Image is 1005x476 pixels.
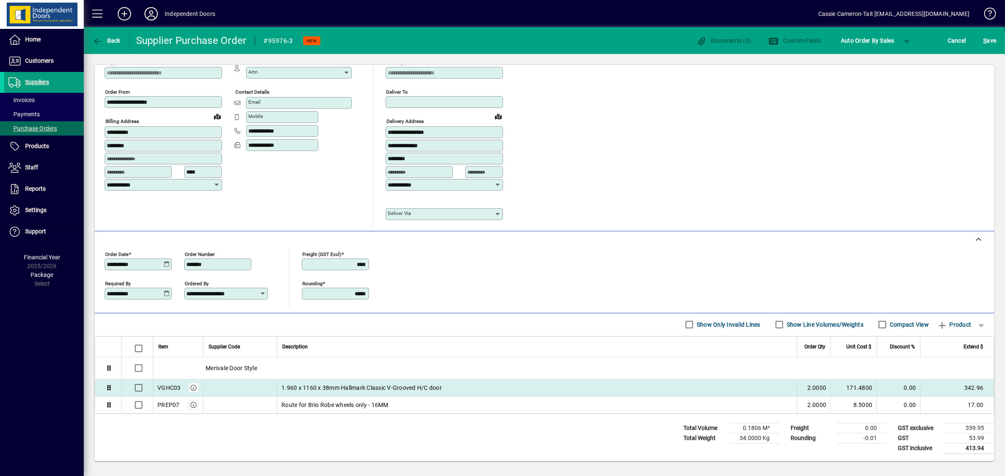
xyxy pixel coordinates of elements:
td: 53.99 [944,433,994,443]
span: Cancel [948,34,966,47]
td: -0.01 [837,433,887,443]
label: Show Only Invalid Lines [695,320,760,329]
button: Profile [138,6,165,21]
td: 413.94 [944,443,994,453]
span: Custom Fields [768,37,821,44]
a: Home [4,29,84,50]
span: Extend $ [964,342,983,351]
span: Customers [25,57,54,64]
mat-label: Attn [248,69,258,75]
button: Save [981,33,998,48]
span: Description [282,342,308,351]
span: S [983,37,987,44]
mat-label: Order number [185,251,215,257]
td: 342.96 [920,379,994,397]
span: Auto Order By Sales [841,34,894,47]
span: Staff [25,164,38,171]
span: Support [25,228,46,235]
span: Unit Cost $ [846,342,871,351]
button: Cancel [946,33,968,48]
td: GST inclusive [894,443,944,453]
td: Total Volume [679,423,729,433]
td: GST exclusive [894,423,944,433]
span: Package [31,271,53,278]
span: Product [937,318,971,331]
mat-label: Freight (GST excl) [302,251,341,257]
button: Back [90,33,123,48]
span: Documents (0) [696,37,751,44]
td: 0.1806 M³ [729,423,780,433]
td: Rounding [786,433,837,443]
button: Custom Fields [766,33,823,48]
div: VGHC03 [157,384,181,392]
td: 171.4800 [830,379,876,397]
td: 2.0000 [797,379,830,397]
span: Order Qty [804,342,825,351]
button: Auto Order By Sales [837,33,899,48]
td: 34.0000 Kg [729,433,780,443]
mat-label: Mobile [248,113,263,119]
a: Products [4,136,84,157]
span: Discount % [890,342,915,351]
button: Documents (0) [694,33,753,48]
a: Payments [4,107,84,121]
a: View on map [211,110,224,123]
td: 0.00 [876,379,920,397]
span: Reports [25,185,46,192]
td: 0.00 [876,397,920,413]
span: Payments [8,111,40,118]
td: GST [894,433,944,443]
button: Product [933,317,975,332]
td: 0.00 [837,423,887,433]
button: Add [111,6,138,21]
a: Support [4,221,84,242]
span: Home [25,36,41,43]
span: Settings [25,207,46,213]
span: Purchase Orders [8,125,57,132]
span: 1.960 x 1160 x 38mm Hallmark Classic V-Grooved H/C door [281,384,442,392]
a: Settings [4,200,84,221]
td: Total Weight [679,433,729,443]
mat-label: Order date [105,251,129,257]
div: PREP07 [157,401,180,409]
mat-label: Deliver To [386,89,408,95]
span: Item [158,342,168,351]
label: Show Line Volumes/Weights [785,320,863,329]
span: Supplier Code [209,342,240,351]
a: Invoices [4,93,84,107]
label: Compact View [888,320,929,329]
a: Customers [4,51,84,72]
td: 8.5000 [830,397,876,413]
a: Knowledge Base [978,2,995,29]
mat-label: Email [248,99,260,105]
span: NEW [307,38,317,44]
span: Back [93,37,121,44]
a: Purchase Orders [4,121,84,136]
td: 2.0000 [797,397,830,413]
a: Reports [4,179,84,200]
span: Financial Year [24,254,60,261]
div: #95976-3 [263,34,293,48]
mat-label: Deliver via [388,210,411,216]
app-page-header-button: Back [84,33,130,48]
div: Independent Doors [165,7,215,20]
a: Staff [4,157,84,178]
span: Products [25,143,49,149]
a: View on map [492,110,505,123]
mat-label: Ordered by [185,280,209,286]
span: Invoices [8,97,35,103]
mat-label: Rounding [302,280,322,286]
td: 359.95 [944,423,994,433]
div: Supplier Purchase Order [136,34,247,47]
td: 17.00 [920,397,994,413]
span: Route for Brio Robe wheels only - 16MM [281,401,389,409]
mat-label: Order from [105,89,130,95]
span: ave [983,34,996,47]
div: Cassie Cameron-Tait [EMAIL_ADDRESS][DOMAIN_NAME] [818,7,969,20]
div: Merivale Door Style [153,357,994,379]
td: Freight [786,423,837,433]
span: Suppliers [25,79,49,85]
mat-label: Required by [105,280,131,286]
